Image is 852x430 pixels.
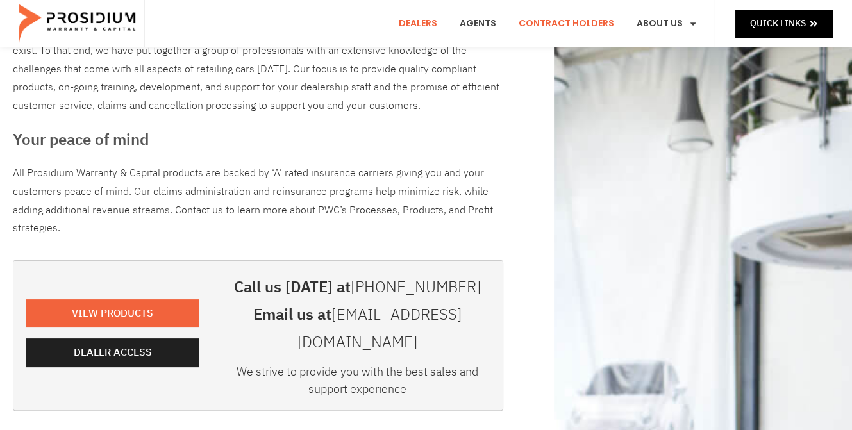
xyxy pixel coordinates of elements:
[13,23,503,115] div: Dealerships are the backbone of the American economy. Without you and your dedicated team, we don...
[13,164,503,238] p: All Prosidium Warranty & Capital products are backed by ‘A’ rated insurance carriers giving you a...
[750,15,806,31] span: Quick Links
[74,343,152,362] span: Dealer Access
[351,276,481,299] a: [PHONE_NUMBER]
[246,1,286,11] span: Last Name
[224,363,490,404] div: We strive to provide you with the best sales and support experience
[26,299,199,328] a: View Products
[13,128,503,151] h3: Your peace of mind
[224,301,490,356] h3: Email us at
[72,304,153,323] span: View Products
[26,338,199,367] a: Dealer Access
[297,303,461,354] a: [EMAIL_ADDRESS][DOMAIN_NAME]
[735,10,833,37] a: Quick Links
[224,274,490,301] h3: Call us [DATE] at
